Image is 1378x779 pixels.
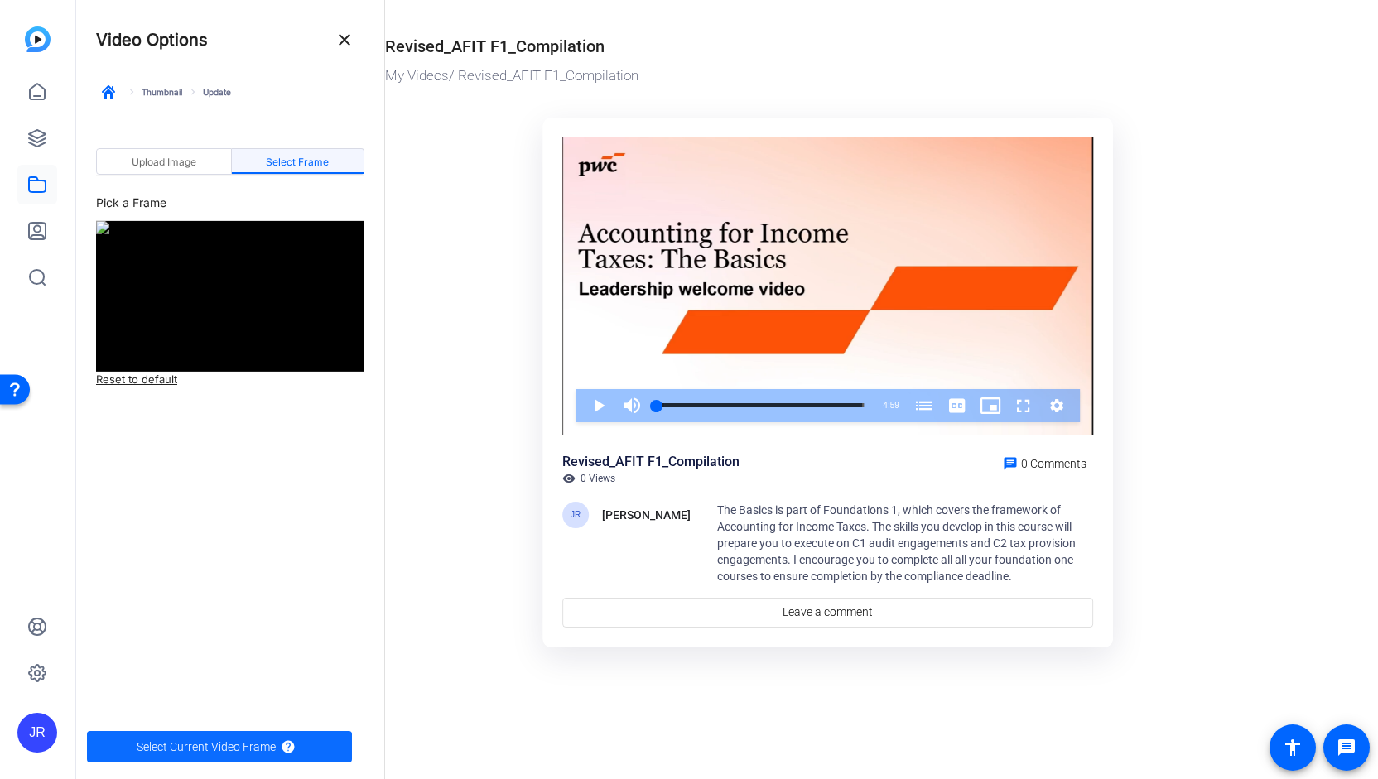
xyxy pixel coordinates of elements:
[96,372,177,388] a: Reset to default
[908,389,941,422] button: Chapters
[1283,738,1303,757] mat-icon: accessibility
[657,403,864,407] div: Progress Bar
[385,34,605,59] div: Revised_AFIT F1_Compilation
[562,452,740,472] div: Revised_AFIT F1_Compilation
[132,157,196,167] span: Upload Image
[717,503,1076,583] span: The Basics is part of Foundations 1, which covers the framework of Accounting for Income Taxes. T...
[562,472,576,485] mat-icon: visibility
[581,472,615,485] span: 0 Views
[126,86,137,98] mat-icon: keyboard_arrow_right
[385,65,1262,87] div: / Revised_AFIT F1_Compilation
[96,193,364,221] div: Pick a Frame
[562,598,1093,628] a: Leave a comment
[783,603,873,621] span: Leave a comment
[137,731,276,762] span: Select Current Video Frame
[385,67,449,84] a: My Videos
[974,389,1007,422] button: Picture-in-Picture
[266,157,329,167] span: Select Frame
[602,505,691,525] div: [PERSON_NAME]
[1003,456,1018,471] mat-icon: chat
[281,739,296,754] mat-icon: Slug Information icon
[87,731,352,762] button: Slug Information iconSelect Current Video Frame
[1021,457,1086,470] span: 0 Comments
[1337,738,1356,757] mat-icon: message
[883,401,899,410] span: 4:59
[1007,389,1040,422] button: Fullscreen
[25,26,51,52] img: blue-gradient.svg
[96,221,364,372] img: Current Thumbnail
[582,389,615,422] button: Play
[562,502,589,528] div: JR
[335,30,354,50] mat-icon: close
[615,389,648,422] button: Mute
[126,86,182,98] a: Thumbnail
[880,401,883,410] span: -
[17,713,57,753] div: JR
[996,452,1093,472] a: 0 Comments
[941,389,974,422] button: Captions
[96,30,208,50] h4: Video Options
[562,137,1093,435] div: Video Player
